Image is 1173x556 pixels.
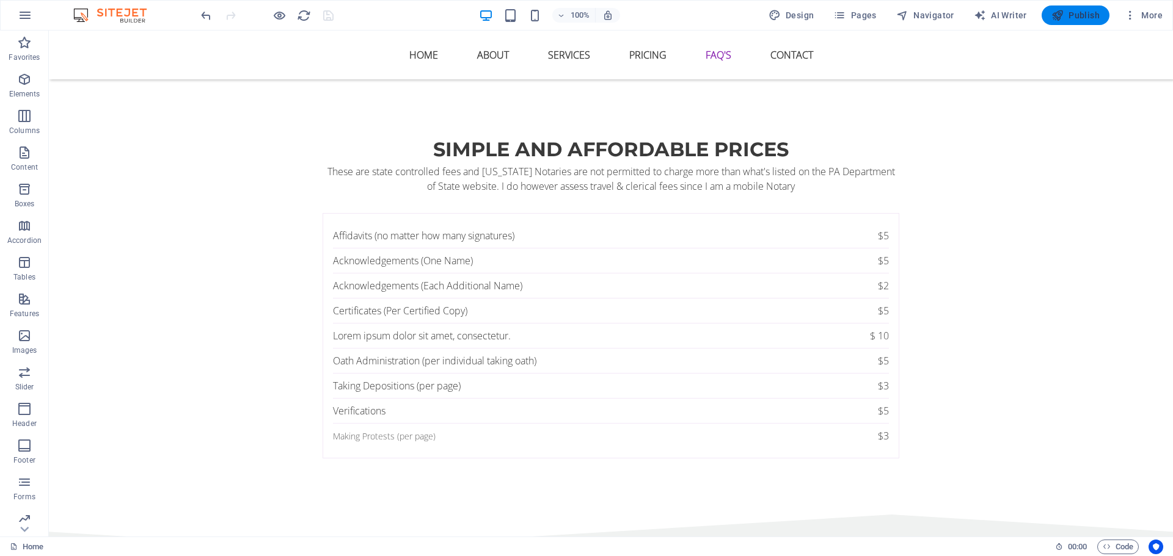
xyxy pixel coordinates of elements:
button: Code [1097,540,1139,554]
span: More [1124,9,1163,21]
p: Columns [9,126,40,135]
p: Boxes [15,199,35,209]
button: 100% [552,8,596,23]
i: On resize automatically adjust zoom level to fit chosen device. [602,10,613,21]
p: Tables [13,272,35,282]
span: 00 00 [1068,540,1087,554]
h6: 100% [571,8,590,23]
button: Design [764,5,819,25]
span: AI Writer [974,9,1027,21]
button: Publish [1042,5,1109,25]
p: Accordion [7,236,42,245]
p: Features [10,309,39,319]
span: Design [769,9,814,21]
span: : [1076,542,1078,551]
p: Footer [13,455,35,465]
a: Click to cancel selection. Double-click to open Pages [10,540,43,554]
div: Design (Ctrl+Alt+Y) [764,5,819,25]
button: undo [199,8,213,23]
span: Pages [833,9,876,21]
p: Content [11,162,38,172]
h6: Session time [1055,540,1087,554]
span: Navigator [896,9,954,21]
p: Header [12,419,37,428]
button: reload [296,8,311,23]
p: Images [12,345,37,355]
button: Pages [828,5,881,25]
p: Slider [15,382,34,392]
button: AI Writer [969,5,1032,25]
span: Publish [1051,9,1100,21]
button: Navigator [891,5,959,25]
p: Favorites [9,52,40,62]
p: Elements [9,89,40,99]
p: Forms [13,492,35,502]
i: Undo: Change text (Ctrl+Z) [199,9,213,23]
button: Usercentrics [1149,540,1163,554]
button: More [1119,5,1168,25]
img: Editor Logo [70,8,162,23]
span: Code [1103,540,1133,554]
